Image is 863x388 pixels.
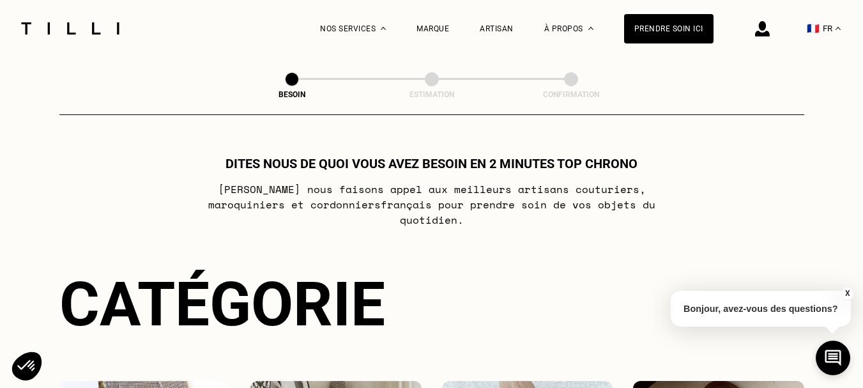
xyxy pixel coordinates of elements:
div: Confirmation [507,90,635,99]
p: [PERSON_NAME] nous faisons appel aux meilleurs artisans couturiers , maroquiniers et cordonniers ... [178,182,685,228]
div: Estimation [368,90,496,99]
img: Menu déroulant [381,27,386,30]
a: Prendre soin ici [624,14,714,43]
div: Besoin [228,90,356,99]
h1: Dites nous de quoi vous avez besoin en 2 minutes top chrono [225,156,638,171]
a: Artisan [480,24,514,33]
span: 🇫🇷 [807,22,820,35]
p: Bonjour, avez-vous des questions? [671,291,851,327]
a: Marque [416,24,449,33]
img: Logo du service de couturière Tilli [17,22,124,35]
img: Menu déroulant à propos [588,27,593,30]
img: icône connexion [755,21,770,36]
button: X [841,286,853,300]
img: menu déroulant [836,27,841,30]
div: Catégorie [59,268,804,340]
